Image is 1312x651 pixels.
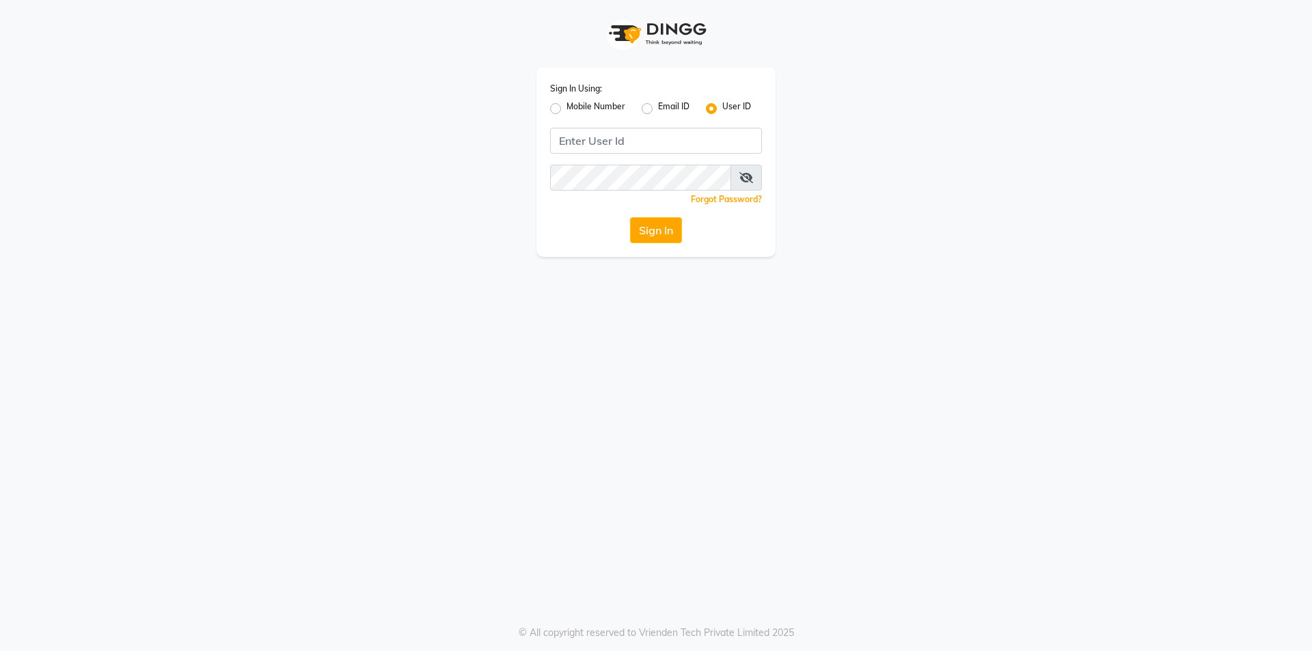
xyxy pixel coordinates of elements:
label: User ID [722,100,751,117]
a: Forgot Password? [691,194,762,204]
label: Sign In Using: [550,83,602,95]
input: Username [550,128,762,154]
label: Mobile Number [566,100,625,117]
label: Email ID [658,100,689,117]
button: Sign In [630,217,682,243]
input: Username [550,165,731,191]
img: logo1.svg [601,14,711,54]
